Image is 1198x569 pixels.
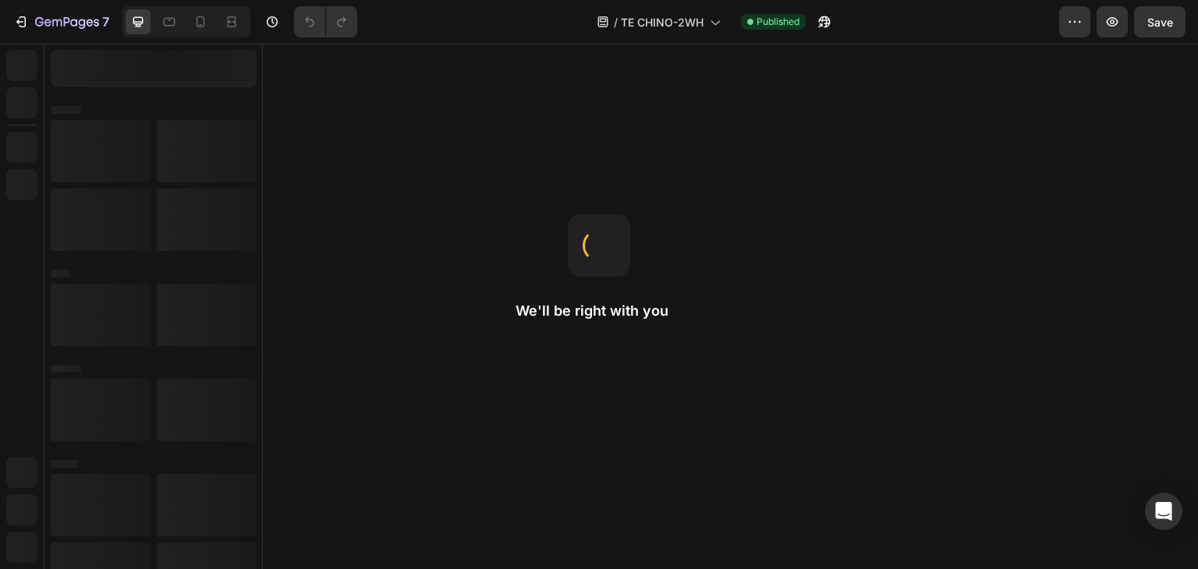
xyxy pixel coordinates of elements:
[516,302,682,320] h2: We'll be right with you
[6,6,116,37] button: 7
[102,12,109,31] p: 7
[614,14,618,30] span: /
[1145,493,1182,530] div: Open Intercom Messenger
[294,6,357,37] div: Undo/Redo
[757,15,799,29] span: Published
[1147,16,1173,29] span: Save
[621,14,704,30] span: TE CHINO-2WH
[1134,6,1186,37] button: Save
